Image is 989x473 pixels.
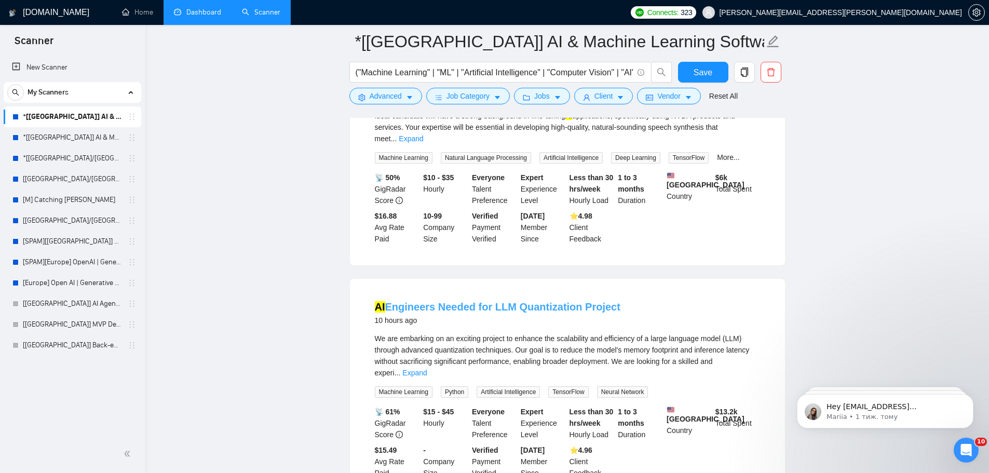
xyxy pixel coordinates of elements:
a: *[[GEOGRAPHIC_DATA]] AI & Machine Learning Software [23,106,121,127]
span: holder [128,196,136,204]
span: Machine Learning [375,152,432,164]
img: 🇺🇸 [667,172,674,179]
div: Talent Preference [470,406,519,440]
button: search [7,84,24,101]
b: Everyone [472,408,505,416]
div: Duration [616,172,665,206]
span: Neural Network [597,386,648,398]
div: Company Size [421,210,470,245]
b: Expert [521,408,544,416]
span: user [705,9,712,16]
div: 10 hours ago [375,314,620,327]
button: setting [968,4,985,21]
div: Experience Level [519,172,567,206]
span: Machine Learning [375,386,432,398]
b: $16.88 [375,212,397,220]
li: My Scanners [4,82,141,356]
span: holder [128,175,136,183]
b: 1 to 3 months [618,408,644,427]
span: double-left [124,449,134,459]
span: Client [594,90,613,102]
a: Expand [399,134,423,143]
b: Less than 30 hrs/week [570,408,614,427]
b: Verified [472,212,498,220]
span: idcard [646,93,653,101]
a: [[GEOGRAPHIC_DATA]] AI Agent Development [23,293,121,314]
b: $ 6k [715,173,727,182]
span: My Scanners [28,82,69,103]
a: [[GEOGRAPHIC_DATA]] MVP Development [23,314,121,335]
button: idcardVendorcaret-down [637,88,700,104]
b: $15.49 [375,446,397,454]
span: Job Category [446,90,490,102]
span: bars [435,93,442,101]
b: [DATE] [521,446,545,454]
span: Connects: [647,7,679,18]
span: info-circle [638,69,644,76]
div: GigRadar Score [373,172,422,206]
span: holder [128,133,136,142]
a: [Europe] Open AI | Generative AI Integration [23,273,121,293]
span: Artificial Intelligence [477,386,540,398]
span: holder [128,217,136,225]
b: 📡 61% [375,408,400,416]
b: [GEOGRAPHIC_DATA] [667,172,744,189]
b: [DATE] [521,212,545,220]
b: 10-99 [423,212,442,220]
b: Expert [521,173,544,182]
img: logo [9,5,16,21]
b: 📡 50% [375,173,400,182]
span: caret-down [406,93,413,101]
iframe: Intercom notifications повідомлення [781,372,989,445]
span: info-circle [396,431,403,438]
span: setting [969,8,984,17]
span: holder [128,237,136,246]
div: Hourly [421,172,470,206]
span: edit [766,35,780,48]
button: settingAdvancedcaret-down [349,88,422,104]
a: [[GEOGRAPHIC_DATA]/[GEOGRAPHIC_DATA]] OpenAI | Generative AI Integration [23,169,121,190]
div: Duration [616,406,665,440]
span: holder [128,279,136,287]
span: delete [761,67,781,77]
a: AIEngineers Needed for LLM Quantization Project [375,301,620,313]
div: Total Spent [713,172,762,206]
span: holder [128,154,136,163]
a: More... [717,153,740,161]
button: delete [761,62,781,83]
div: Avg Rate Paid [373,210,422,245]
a: Reset All [709,90,738,102]
div: Hourly Load [567,172,616,206]
button: search [651,62,672,83]
button: barsJob Categorycaret-down [426,88,510,104]
b: $15 - $45 [423,408,454,416]
mark: AI [375,301,385,313]
a: dashboardDashboard [174,8,221,17]
span: holder [128,300,136,308]
span: Scanner [6,33,62,55]
a: Expand [402,369,427,377]
div: Hourly [421,406,470,440]
b: Everyone [472,173,505,182]
b: Verified [472,446,498,454]
span: ... [395,369,401,377]
span: holder [128,258,136,266]
a: [[GEOGRAPHIC_DATA]] Back-end Development [23,335,121,356]
a: [M] Catching [PERSON_NAME] [23,190,121,210]
a: [SPAM][Europe] OpenAI | Generative AI ML [23,252,121,273]
span: holder [128,320,136,329]
div: Payment Verified [470,210,519,245]
div: We are embarking on an exciting project to enhance the scalability and efficiency of a large lang... [375,333,760,379]
b: - [423,446,426,454]
span: TensorFlow [669,152,709,164]
span: holder [128,341,136,349]
button: folderJobscaret-down [514,88,570,104]
img: 🇺🇸 [667,406,674,413]
span: caret-down [494,93,501,101]
span: TensorFlow [548,386,588,398]
span: caret-down [617,93,624,101]
a: setting [968,8,985,17]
